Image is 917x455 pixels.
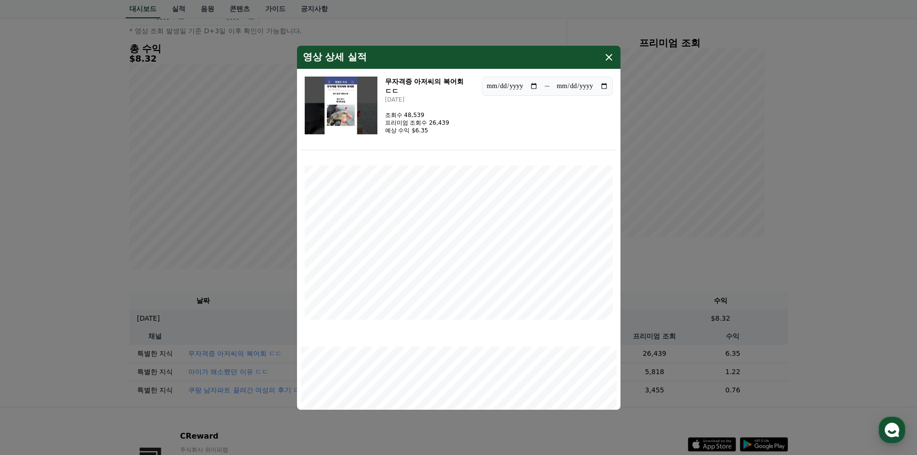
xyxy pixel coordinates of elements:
[385,119,450,127] p: 프리미엄 조회수 26,439
[124,305,185,329] a: 설정
[385,111,450,119] p: 조회수 48,539
[64,305,124,329] a: 대화
[149,320,160,327] span: 설정
[303,52,367,63] h4: 영상 상세 실적
[385,127,450,134] p: 예상 수익 $6.35
[297,46,620,410] div: modal
[3,305,64,329] a: 홈
[544,80,550,92] p: ~
[385,96,475,104] p: [DATE]
[30,320,36,327] span: 홈
[385,77,475,96] h3: 무자격증 아저씨의 복어회 ㄷㄷ
[88,320,100,328] span: 대화
[305,77,377,134] img: 무자격증 아저씨의 복어회 ㄷㄷ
